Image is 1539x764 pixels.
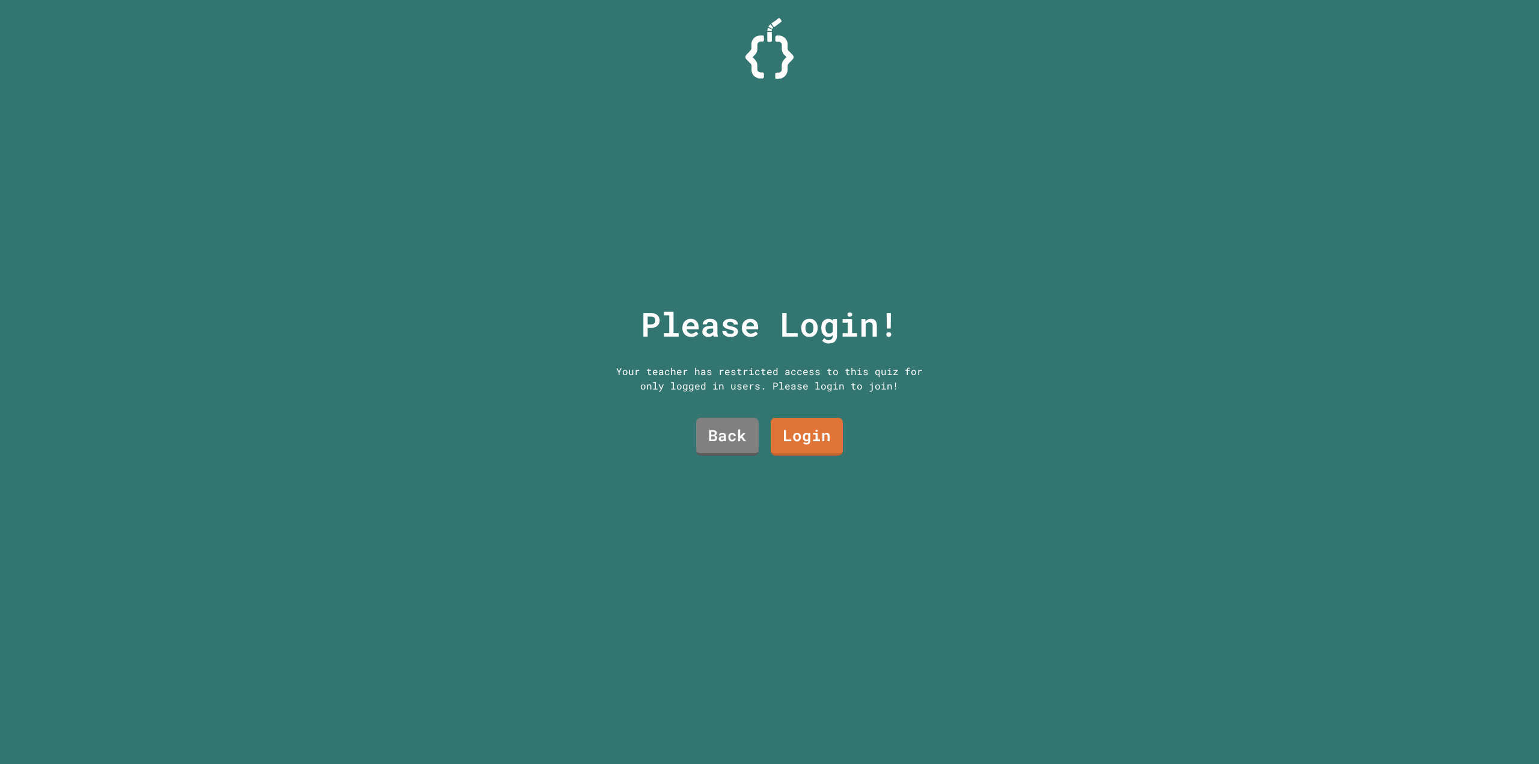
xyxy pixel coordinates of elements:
a: Back [696,418,759,456]
iframe: chat widget [1489,716,1527,752]
a: Login [771,418,843,456]
p: Please Login! [641,299,899,349]
div: Your teacher has restricted access to this quiz for only logged in users. Please login to join! [604,364,935,393]
iframe: chat widget [1439,664,1527,715]
img: Logo.svg [745,18,794,79]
